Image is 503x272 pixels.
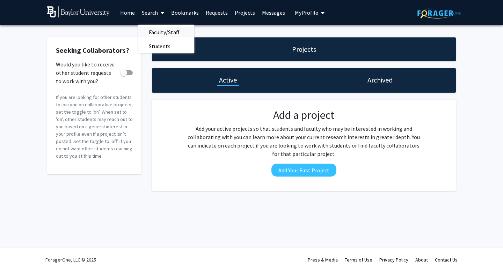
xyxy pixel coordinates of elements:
p: If you are looking for other students to join you on collaborative projects, set the toggle to ‘o... [56,94,133,160]
a: Press & Media [308,257,338,263]
a: About [415,257,428,263]
h1: Archived [367,75,393,85]
button: Add Your First Project [271,164,336,177]
a: Home [117,0,138,25]
img: ForagerOne Logo [417,8,461,19]
a: Projects [231,0,258,25]
h1: Active [219,75,237,85]
h1: Projects [292,44,316,54]
a: Faculty/Staff [138,27,194,37]
span: Faculty/Staff [138,25,190,39]
h2: Add a project [185,108,422,122]
img: Baylor University Logo [47,6,110,17]
a: Terms of Use [345,257,372,263]
a: Privacy Policy [379,257,408,263]
a: Search [138,0,168,25]
h2: Seeking Collaborators? [56,46,133,55]
div: ForagerOne, LLC © 2025 [45,248,96,272]
iframe: Chat [5,241,30,267]
p: Add your active projects so that students and faculty who may be interested in working and collab... [185,124,422,158]
a: Students [138,41,194,51]
span: Students [138,39,181,53]
a: Messages [258,0,289,25]
a: Contact Us [435,257,458,263]
a: Requests [202,0,231,25]
span: My Profile [295,9,318,16]
span: Would you like to receive other student requests to work with you? [56,60,117,85]
a: Bookmarks [168,0,202,25]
